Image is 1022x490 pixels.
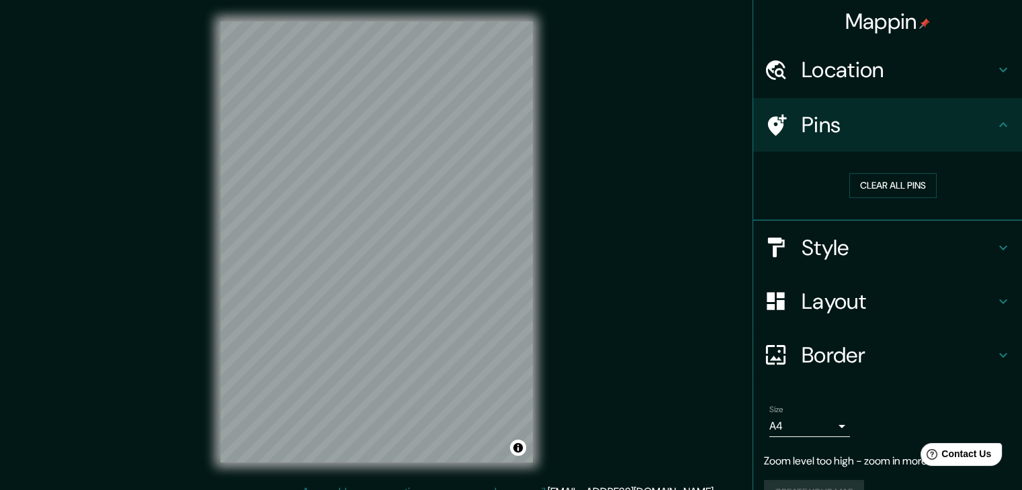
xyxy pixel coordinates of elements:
canvas: Map [220,21,533,462]
div: Pins [753,98,1022,152]
button: Toggle attribution [510,440,526,456]
div: Layout [753,275,1022,328]
h4: Style [802,234,995,261]
button: Clear all pins [849,173,937,198]
iframe: Help widget launcher [902,438,1007,475]
h4: Pins [802,111,995,138]
div: A4 [769,415,850,437]
img: pin-icon.png [919,18,930,29]
h4: Layout [802,288,995,315]
div: Style [753,221,1022,275]
div: Location [753,43,1022,97]
div: Border [753,328,1022,382]
label: Size [769,403,783,415]
p: Zoom level too high - zoom in more [764,453,1011,469]
h4: Border [802,342,995,369]
h4: Location [802,56,995,83]
h4: Mappin [845,8,931,35]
